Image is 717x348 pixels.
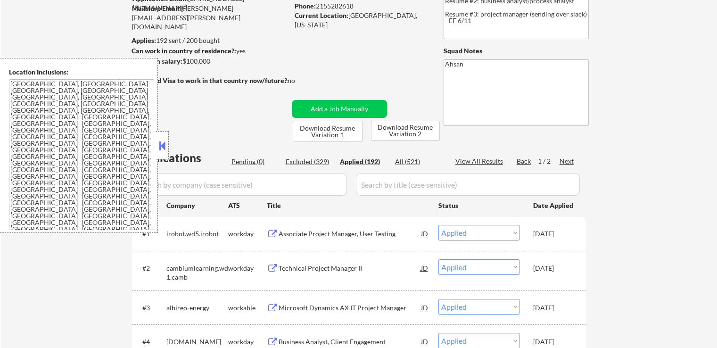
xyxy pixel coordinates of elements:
div: [DATE] [533,229,575,239]
div: workday [228,264,267,273]
div: Company [166,201,228,210]
div: workable [228,303,267,313]
div: #2 [142,264,159,273]
input: Search by title (case sensitive) [356,173,580,196]
div: Business Analyst, Client Engagement [279,337,421,347]
button: Download Resume Variation 1 [293,121,363,142]
div: Date Applied [533,201,575,210]
div: #4 [142,337,159,347]
div: Associate Project Manager, User Testing [279,229,421,239]
div: JD [420,299,429,316]
div: Squad Notes [444,46,589,56]
div: Pending (0) [231,157,279,166]
div: Microsoft Dynamics AX IT Project Manager [279,303,421,313]
div: [GEOGRAPHIC_DATA], [US_STATE] [295,11,428,29]
div: 2155282618 [295,1,428,11]
div: Applied (192) [340,157,387,166]
div: Applications [135,152,228,164]
div: no [288,76,314,85]
div: irobot.wd5.irobot [166,229,228,239]
strong: Minimum salary: [132,57,182,65]
strong: Applies: [132,36,156,44]
strong: Mailslurp Email: [132,4,181,12]
div: [PERSON_NAME][EMAIL_ADDRESS][PERSON_NAME][DOMAIN_NAME] [132,4,288,32]
div: All (521) [395,157,442,166]
div: Back [517,157,532,166]
div: ATS [228,201,267,210]
div: yes [132,46,286,56]
div: [DATE] [533,303,575,313]
div: Technical Project Manager II [279,264,421,273]
div: JD [420,259,429,276]
div: Status [438,197,519,214]
div: View All Results [455,157,506,166]
div: workday [228,229,267,239]
div: #1 [142,229,159,239]
div: [DATE] [533,264,575,273]
strong: Current Location: [295,11,348,19]
div: [DOMAIN_NAME] [166,337,228,347]
div: JD [420,225,429,242]
div: $100,000 [132,57,288,66]
div: Title [267,201,429,210]
input: Search by company (case sensitive) [135,173,347,196]
div: Excluded (329) [286,157,333,166]
div: albireo-energy [166,303,228,313]
strong: Will need Visa to work in that country now/future?: [132,76,289,84]
strong: Can work in country of residence?: [132,47,236,55]
div: Next [560,157,575,166]
div: 1 / 2 [538,157,560,166]
div: cambiumlearning.wd1.camb [166,264,228,282]
div: #3 [142,303,159,313]
div: workday [228,337,267,347]
div: [DATE] [533,337,575,347]
button: Download Resume Variation 2 [371,121,440,141]
button: Add a Job Manually [292,100,387,118]
strong: Phone: [295,2,316,10]
div: Location Inclusions: [9,67,154,77]
div: 192 sent / 200 bought [132,36,288,45]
